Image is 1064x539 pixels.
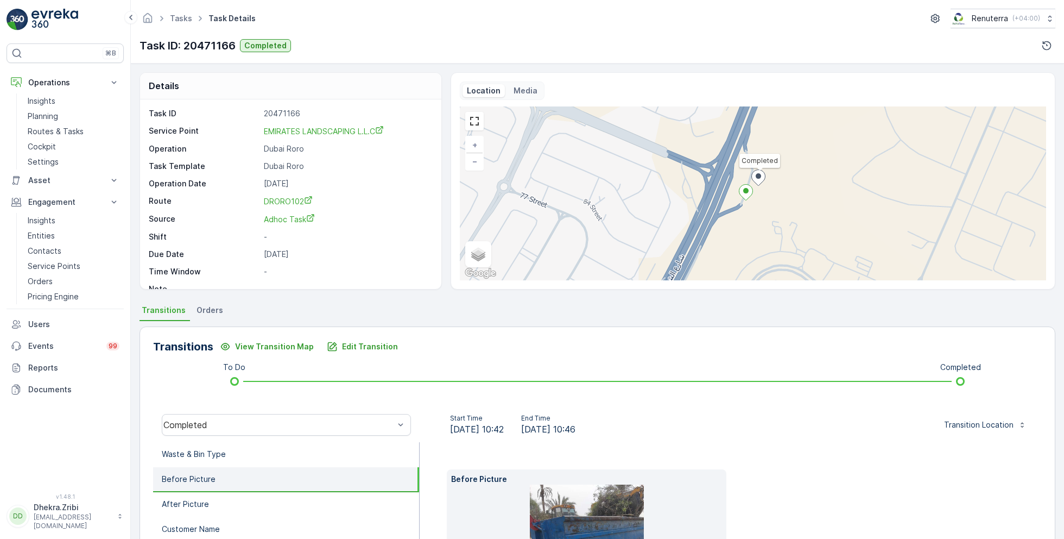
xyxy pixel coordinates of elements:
p: Details [149,79,179,92]
p: Before Picture [162,474,216,485]
p: [DATE] [264,178,430,189]
span: Task Details [206,13,258,24]
p: To Do [223,362,245,373]
span: [DATE] 10:42 [450,423,504,436]
p: Routes & Tasks [28,126,84,137]
p: Dubai Roro [264,161,430,172]
p: Start Time [450,414,504,423]
div: Completed [163,420,394,430]
span: Orders [197,305,223,316]
p: Due Date [149,249,259,260]
p: Documents [28,384,119,395]
a: Planning [23,109,124,124]
a: Homepage [142,16,154,26]
p: Cockpit [28,141,56,152]
p: Users [28,319,119,330]
p: Service Point [149,126,259,137]
p: - [264,231,430,242]
p: Shift [149,231,259,242]
p: Task ID [149,108,259,119]
a: Orders [23,274,124,289]
p: Dubai Roro [264,143,430,154]
p: Completed [244,40,287,51]
div: DD [9,507,27,525]
span: DRORO102 [264,197,313,206]
p: Route [149,196,259,207]
p: After Picture [162,499,209,510]
p: Insights [28,96,55,106]
button: Operations [7,72,124,93]
a: EMIRATES LANDSCAPING L.L.C [264,126,430,137]
a: Layers [466,242,490,266]
p: Task Template [149,161,259,172]
a: Tasks [170,14,192,23]
a: Open this area in Google Maps (opens a new window) [463,266,498,280]
p: Dhekra.Zribi [34,502,112,513]
p: Source [149,214,259,225]
p: Orders [28,276,53,287]
span: EMIRATES LANDSCAPING L.L.C [264,127,384,136]
span: − [472,156,478,166]
p: 99 [109,342,117,350]
a: Service Points [23,259,124,274]
a: Contacts [23,243,124,259]
p: Task ID: 20471166 [140,37,236,54]
span: + [472,140,477,149]
p: Reports [28,362,119,373]
p: 20471166 [264,108,430,119]
p: Planning [28,111,58,122]
p: Completed [940,362,981,373]
p: Operation Date [149,178,259,189]
p: Location [467,85,501,96]
button: Transition Location [938,416,1033,434]
p: ⌘B [105,49,116,58]
p: Operations [28,77,102,88]
p: Media [514,85,537,96]
p: Engagement [28,197,102,208]
button: Engagement [7,191,124,213]
a: Users [7,314,124,335]
span: v 1.48.1 [7,493,124,500]
img: Google [463,266,498,280]
p: Edit Transition [342,341,398,352]
p: Operation [149,143,259,154]
p: ( +04:00 ) [1012,14,1040,23]
p: [DATE] [264,249,430,260]
p: Renuterra [972,13,1008,24]
p: - [264,284,430,294]
a: DRORO102 [264,196,430,207]
p: Note [149,284,259,294]
p: Contacts [28,246,61,256]
p: Pricing Engine [28,291,79,302]
button: View Transition Map [213,338,320,355]
p: Waste & Bin Type [162,449,226,460]
p: Settings [28,156,59,167]
p: End Time [521,414,575,423]
img: logo_light-DOdMpM7g.png [31,9,78,30]
a: View Fullscreen [466,113,483,129]
span: Transitions [142,305,186,316]
p: Before Picture [451,474,722,485]
a: Events99 [7,335,124,357]
p: Events [28,341,100,352]
button: DDDhekra.Zribi[EMAIL_ADDRESS][DOMAIN_NAME] [7,502,124,530]
a: Pricing Engine [23,289,124,304]
p: Asset [28,175,102,186]
p: Transition Location [944,419,1014,430]
a: Cockpit [23,139,124,154]
p: Insights [28,215,55,226]
span: [DATE] 10:46 [521,423,575,436]
button: Edit Transition [320,338,404,355]
button: Completed [240,39,291,52]
p: View Transition Map [235,341,314,352]
span: Adhoc Task [264,215,315,224]
img: Screenshot_2024-07-26_at_13.33.01.png [951,12,967,24]
a: Settings [23,154,124,170]
a: Routes & Tasks [23,124,124,139]
button: Renuterra(+04:00) [951,9,1055,28]
p: - [264,266,430,277]
p: Time Window [149,266,259,277]
img: logo [7,9,28,30]
p: Customer Name [162,524,220,535]
p: Entities [28,230,55,241]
